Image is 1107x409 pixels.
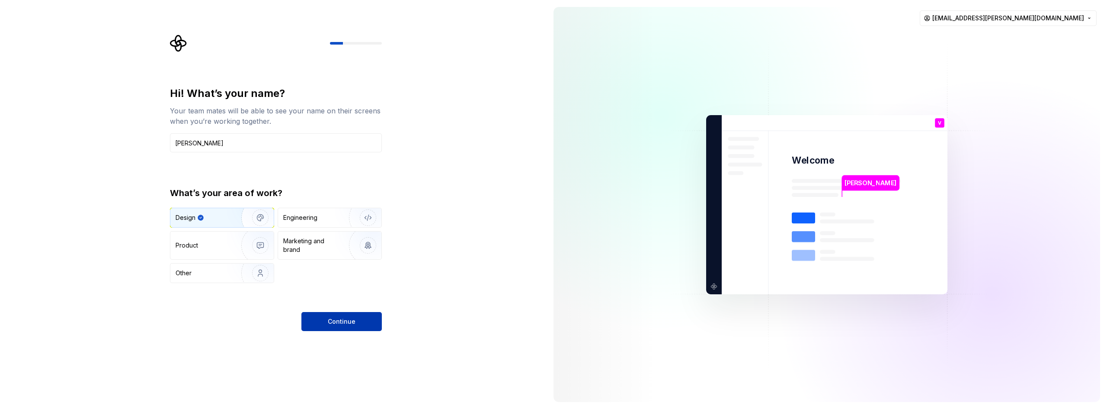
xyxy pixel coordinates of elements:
[170,87,382,100] div: Hi! What’s your name?
[328,317,355,326] span: Continue
[170,187,382,199] div: What’s your area of work?
[792,154,834,167] p: Welcome
[176,269,192,277] div: Other
[938,120,941,125] p: V
[932,14,1084,23] span: [EMAIL_ADDRESS][PERSON_NAME][DOMAIN_NAME]
[176,213,195,222] div: Design
[170,35,187,52] svg: Supernova Logo
[283,213,317,222] div: Engineering
[170,133,382,152] input: Han Solo
[845,178,896,187] p: [PERSON_NAME]
[176,241,198,250] div: Product
[170,106,382,126] div: Your team mates will be able to see your name on their screens when you’re working together.
[283,237,342,254] div: Marketing and brand
[301,312,382,331] button: Continue
[920,10,1097,26] button: [EMAIL_ADDRESS][PERSON_NAME][DOMAIN_NAME]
